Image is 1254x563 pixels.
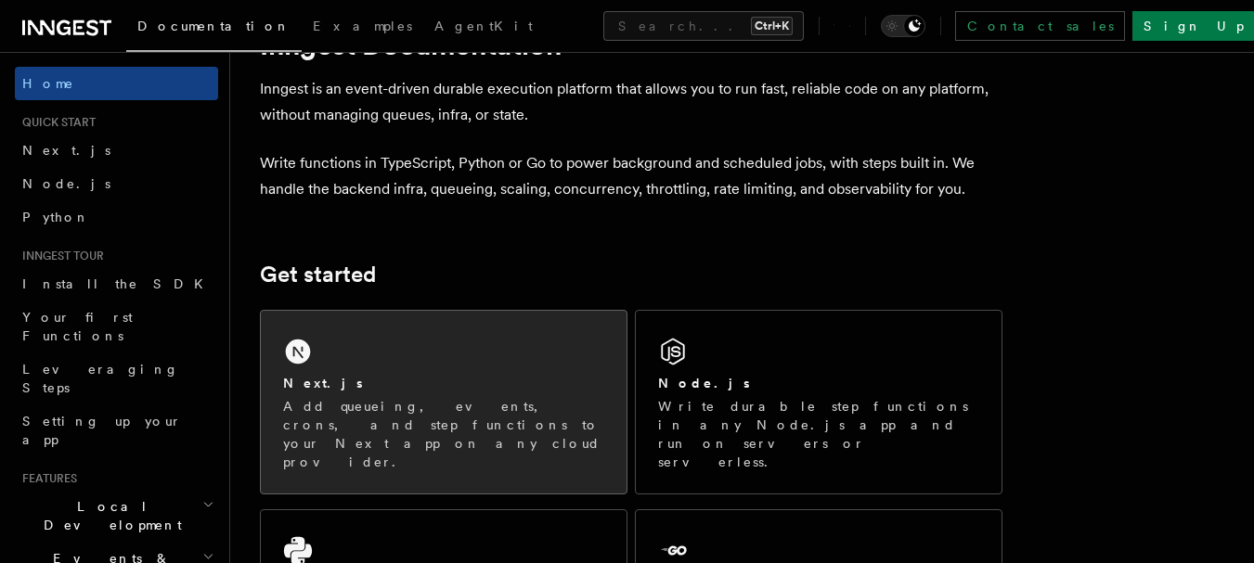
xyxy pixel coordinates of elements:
[302,6,423,50] a: Examples
[434,19,533,33] span: AgentKit
[22,176,110,191] span: Node.js
[22,143,110,158] span: Next.js
[635,310,1002,494] a: Node.jsWrite durable step functions in any Node.js app and run on servers or serverless.
[260,150,1002,202] p: Write functions in TypeScript, Python or Go to power background and scheduled jobs, with steps bu...
[260,310,627,494] a: Next.jsAdd queueing, events, crons, and step functions to your Next app on any cloud provider.
[955,11,1125,41] a: Contact sales
[22,310,133,343] span: Your first Functions
[881,15,925,37] button: Toggle dark mode
[423,6,544,50] a: AgentKit
[15,267,218,301] a: Install the SDK
[22,74,74,93] span: Home
[15,134,218,167] a: Next.js
[658,397,979,471] p: Write durable step functions in any Node.js app and run on servers or serverless.
[126,6,302,52] a: Documentation
[15,301,218,352] a: Your first Functions
[15,497,202,534] span: Local Development
[283,397,604,471] p: Add queueing, events, crons, and step functions to your Next app on any cloud provider.
[658,374,750,392] h2: Node.js
[260,76,1002,128] p: Inngest is an event-driven durable execution platform that allows you to run fast, reliable code ...
[15,471,77,486] span: Features
[313,19,412,33] span: Examples
[22,276,214,291] span: Install the SDK
[15,67,218,100] a: Home
[15,404,218,456] a: Setting up your app
[22,414,182,447] span: Setting up your app
[15,200,218,234] a: Python
[15,115,96,130] span: Quick start
[283,374,363,392] h2: Next.js
[15,249,104,263] span: Inngest tour
[751,17,793,35] kbd: Ctrl+K
[260,262,376,288] a: Get started
[22,210,90,224] span: Python
[15,167,218,200] a: Node.js
[603,11,804,41] button: Search...Ctrl+K
[22,362,179,395] span: Leveraging Steps
[137,19,291,33] span: Documentation
[15,490,218,542] button: Local Development
[15,352,218,404] a: Leveraging Steps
